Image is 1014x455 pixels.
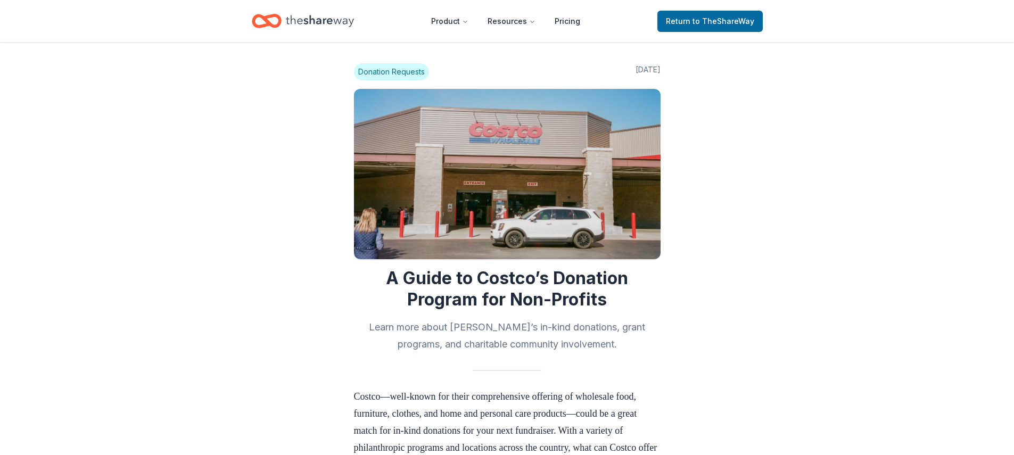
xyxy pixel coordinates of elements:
[354,268,661,310] h1: A Guide to Costco’s Donation Program for Non-Profits
[354,63,429,80] span: Donation Requests
[354,319,661,353] h2: Learn more about [PERSON_NAME]’s in-kind donations, grant programs, and charitable community invo...
[666,15,754,28] span: Return
[546,11,589,32] a: Pricing
[423,11,477,32] button: Product
[423,9,589,34] nav: Main
[657,11,763,32] a: Returnto TheShareWay
[479,11,544,32] button: Resources
[354,89,661,259] img: Image for A Guide to Costco’s Donation Program for Non-Profits
[252,9,354,34] a: Home
[693,16,754,26] span: to TheShareWay
[636,63,661,80] span: [DATE]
